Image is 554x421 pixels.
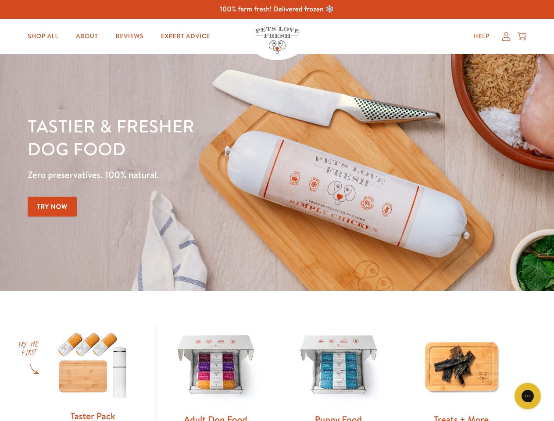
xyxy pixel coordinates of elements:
[255,27,299,54] img: Pets Love Fresh
[466,28,497,45] a: Help
[21,28,65,45] a: Shop All
[154,28,217,45] a: Expert Advice
[108,28,150,45] a: Reviews
[28,197,77,217] a: Try Now
[510,380,545,412] iframe: Gorgias live chat messenger
[69,28,105,45] a: About
[28,114,360,160] h1: Tastier & fresher dog food
[28,167,360,183] p: Zero preservatives. 100% natural.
